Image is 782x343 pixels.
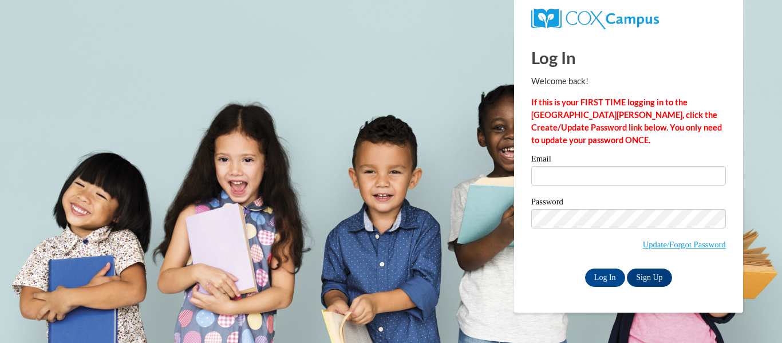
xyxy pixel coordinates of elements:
[531,46,726,69] h1: Log In
[531,155,726,166] label: Email
[531,9,659,29] img: COX Campus
[531,75,726,88] p: Welcome back!
[531,13,659,23] a: COX Campus
[643,240,726,249] a: Update/Forgot Password
[531,97,722,145] strong: If this is your FIRST TIME logging in to the [GEOGRAPHIC_DATA][PERSON_NAME], click the Create/Upd...
[531,198,726,209] label: Password
[627,269,672,287] a: Sign Up
[585,269,625,287] input: Log In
